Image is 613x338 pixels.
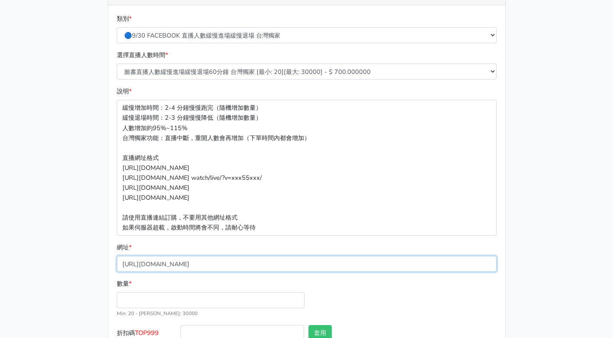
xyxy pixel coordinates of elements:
[135,328,159,337] span: TOP999
[117,310,198,317] small: Min: 20 - [PERSON_NAME]: 30000
[117,14,132,24] label: 類別
[117,256,497,272] input: 這邊填入網址
[117,50,168,60] label: 選擇直播人數時間
[117,86,132,96] label: 說明
[117,100,497,236] p: 緩慢增加時間：2-4 分鐘慢慢跑完（隨機增加數量） 緩慢退場時間：2-3 分鐘慢慢降低（隨機增加數量） 人數增加約95%~115% 台灣獨家功能：直播中斷，重開人數會再增加（下單時間內都會增加）...
[117,279,132,289] label: 數量
[117,242,132,252] label: 網址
